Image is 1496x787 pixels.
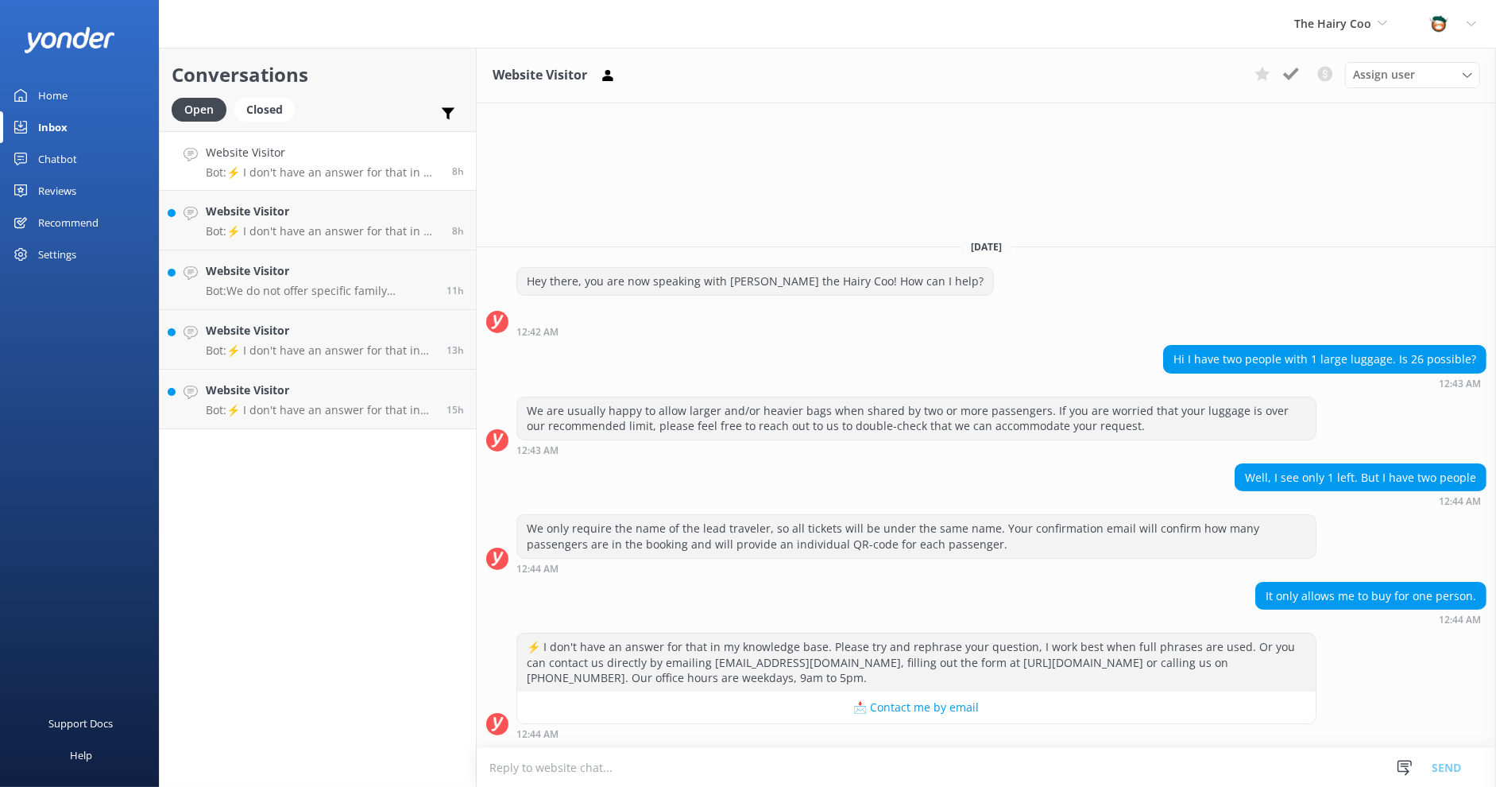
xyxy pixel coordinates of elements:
[516,564,559,574] strong: 12:44 AM
[1353,66,1415,83] span: Assign user
[38,143,77,175] div: Chatbot
[206,322,435,339] h4: Website Visitor
[206,382,435,399] h4: Website Visitor
[446,343,464,357] span: Sep 23 2025 07:51pm (UTC +01:00) Europe/Dublin
[70,739,92,771] div: Help
[452,165,464,178] span: Sep 24 2025 12:44am (UTC +01:00) Europe/Dublin
[1164,346,1486,373] div: Hi I have two people with 1 large luggage. Is 26 possible?
[206,224,440,238] p: Bot: ⚡ I don't have an answer for that in my knowledge base. Please try and rephrase your questio...
[517,634,1316,692] div: ⚡ I don't have an answer for that in my knowledge base. Please try and rephrase your question, I ...
[38,207,99,238] div: Recommend
[38,238,76,270] div: Settings
[1345,62,1480,87] div: Assign User
[38,111,68,143] div: Inbox
[516,328,559,337] strong: 12:42 AM
[38,175,76,207] div: Reviews
[206,403,435,417] p: Bot: ⚡ I don't have an answer for that in my knowledge base. Please try and rephrase your questio...
[160,131,476,191] a: Website VisitorBot:⚡ I don't have an answer for that in my knowledge base. Please try and rephras...
[516,728,1316,739] div: Sep 24 2025 12:44am (UTC +01:00) Europe/Dublin
[38,79,68,111] div: Home
[160,191,476,250] a: Website VisitorBot:⚡ I don't have an answer for that in my knowledge base. Please try and rephras...
[24,27,115,53] img: yonder-white-logo.png
[1235,464,1486,491] div: Well, I see only 1 left. But I have two people
[234,100,303,118] a: Closed
[517,268,993,295] div: Hey there, you are now speaking with [PERSON_NAME] the Hairy Coo! How can I help?
[1427,12,1451,36] img: 457-1738239164.png
[1439,497,1481,506] strong: 12:44 AM
[234,98,295,122] div: Closed
[1255,614,1486,625] div: Sep 24 2025 12:44am (UTC +01:00) Europe/Dublin
[172,98,226,122] div: Open
[1235,495,1486,506] div: Sep 24 2025 12:44am (UTC +01:00) Europe/Dublin
[1439,615,1481,625] strong: 12:44 AM
[1294,16,1371,31] span: The Hairy Coo
[517,515,1316,557] div: We only require the name of the lead traveler, so all tickets will be under the same name. Your c...
[160,250,476,310] a: Website VisitorBot:We do not offer specific family discounts. However, if you're booking a 1-day ...
[516,446,559,456] strong: 12:43 AM
[206,144,440,161] h4: Website Visitor
[1439,379,1481,389] strong: 12:43 AM
[49,708,114,739] div: Support Docs
[517,692,1316,723] button: 📩 Contact me by email
[206,343,435,358] p: Bot: ⚡ I don't have an answer for that in my knowledge base. Please try and rephrase your questio...
[206,262,435,280] h4: Website Visitor
[160,370,476,429] a: Website VisitorBot:⚡ I don't have an answer for that in my knowledge base. Please try and rephras...
[172,100,234,118] a: Open
[160,310,476,370] a: Website VisitorBot:⚡ I don't have an answer for that in my knowledge base. Please try and rephras...
[517,397,1316,440] div: We are usually happy to allow larger and/or heavier bags when shared by two or more passengers. I...
[516,730,559,739] strong: 12:44 AM
[172,60,464,90] h2: Conversations
[206,203,440,220] h4: Website Visitor
[446,284,464,297] span: Sep 23 2025 09:34pm (UTC +01:00) Europe/Dublin
[446,403,464,417] span: Sep 23 2025 05:50pm (UTC +01:00) Europe/Dublin
[516,563,1316,574] div: Sep 24 2025 12:44am (UTC +01:00) Europe/Dublin
[1256,583,1486,610] div: It only allows me to buy for one person.
[516,326,994,337] div: Sep 24 2025 12:42am (UTC +01:00) Europe/Dublin
[1163,378,1486,389] div: Sep 24 2025 12:43am (UTC +01:00) Europe/Dublin
[961,240,1011,254] span: [DATE]
[493,65,587,86] h3: Website Visitor
[206,165,440,180] p: Bot: ⚡ I don't have an answer for that in my knowledge base. Please try and rephrase your questio...
[452,224,464,238] span: Sep 24 2025 12:14am (UTC +01:00) Europe/Dublin
[206,284,435,298] p: Bot: We do not offer specific family discounts. However, if you're booking a 1-day tour, you can ...
[516,444,1316,456] div: Sep 24 2025 12:43am (UTC +01:00) Europe/Dublin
